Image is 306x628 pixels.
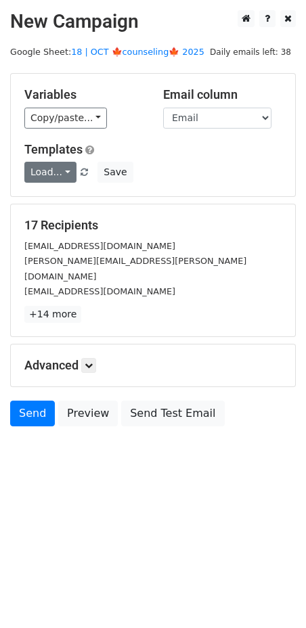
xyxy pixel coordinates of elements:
[24,218,282,233] h5: 17 Recipients
[10,401,55,426] a: Send
[97,162,133,183] button: Save
[121,401,224,426] a: Send Test Email
[10,47,204,57] small: Google Sheet:
[238,563,306,628] iframe: Chat Widget
[24,142,83,156] a: Templates
[24,87,143,102] h5: Variables
[24,306,81,323] a: +14 more
[71,47,204,57] a: 18 | OCT 🍁counseling🍁 2025
[205,47,296,57] a: Daily emails left: 38
[205,45,296,60] span: Daily emails left: 38
[24,108,107,129] a: Copy/paste...
[10,10,296,33] h2: New Campaign
[163,87,282,102] h5: Email column
[24,358,282,373] h5: Advanced
[24,241,175,251] small: [EMAIL_ADDRESS][DOMAIN_NAME]
[58,401,118,426] a: Preview
[24,286,175,296] small: [EMAIL_ADDRESS][DOMAIN_NAME]
[24,162,76,183] a: Load...
[24,256,246,282] small: [PERSON_NAME][EMAIL_ADDRESS][PERSON_NAME][DOMAIN_NAME]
